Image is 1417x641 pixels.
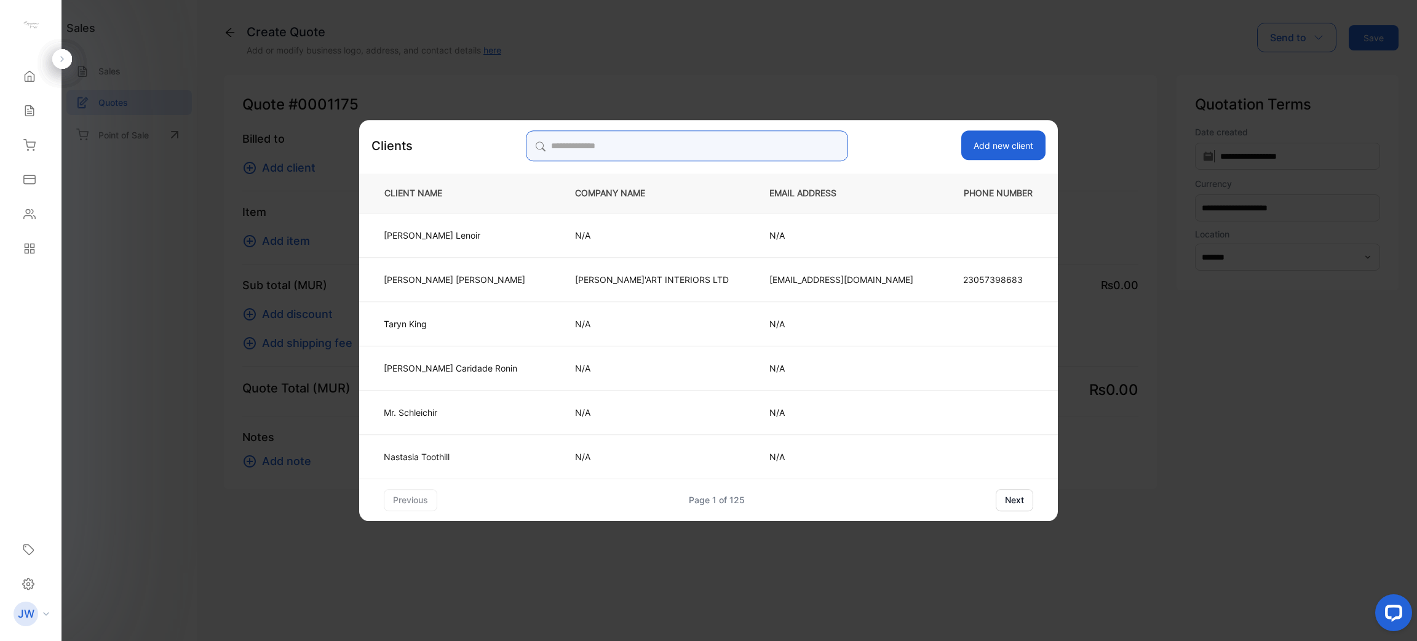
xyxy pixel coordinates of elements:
p: N/A [769,317,913,330]
p: N/A [769,229,913,242]
p: Mr. Schleichir [384,406,525,419]
p: N/A [769,362,913,375]
button: next [996,489,1033,511]
p: N/A [575,406,729,419]
img: logo [22,16,40,34]
p: 23057398683 [963,273,1033,286]
p: [PERSON_NAME] Caridade Ronin [384,362,525,375]
div: Page 1 of 125 [689,493,745,506]
p: Nastasia Toothill [384,450,525,463]
p: Taryn King [384,317,525,330]
p: CLIENT NAME [379,187,534,200]
button: previous [384,489,437,511]
p: N/A [575,362,729,375]
p: [PERSON_NAME] [PERSON_NAME] [384,273,525,286]
p: [PERSON_NAME]'ART INTERIORS LTD [575,273,729,286]
p: N/A [575,317,729,330]
p: JW [18,606,34,622]
p: COMPANY NAME [575,187,729,200]
p: N/A [575,450,729,463]
p: EMAIL ADDRESS [769,187,913,200]
p: [EMAIL_ADDRESS][DOMAIN_NAME] [769,273,913,286]
iframe: LiveChat chat widget [1365,589,1417,641]
p: N/A [769,406,913,419]
p: PHONE NUMBER [954,187,1038,200]
p: [PERSON_NAME] Lenoir [384,229,525,242]
p: Clients [371,137,413,155]
button: Add new client [961,130,1046,160]
p: N/A [575,229,729,242]
p: N/A [769,450,913,463]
